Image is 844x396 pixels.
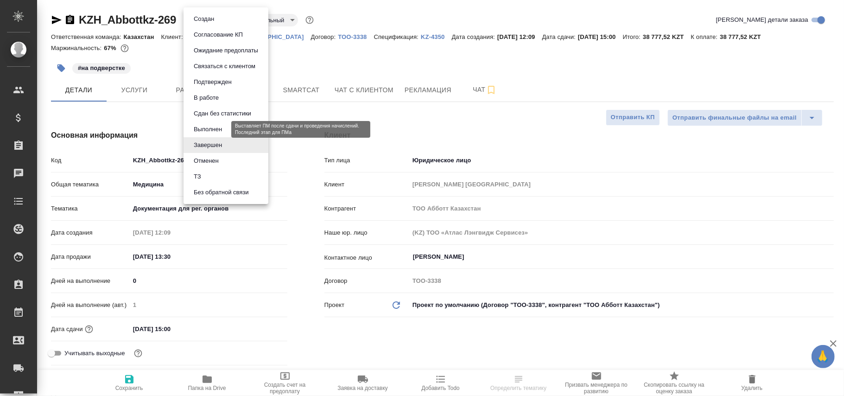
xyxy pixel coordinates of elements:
[191,124,225,134] button: Выполнен
[191,156,222,166] button: Отменен
[191,30,246,40] button: Согласование КП
[191,93,222,103] button: В работе
[191,61,258,71] button: Связаться с клиентом
[191,77,235,87] button: Подтвержден
[191,187,252,198] button: Без обратной связи
[191,140,225,150] button: Завершен
[191,172,204,182] button: ТЗ
[191,45,261,56] button: Ожидание предоплаты
[191,14,217,24] button: Создан
[191,109,254,119] button: Сдан без статистики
